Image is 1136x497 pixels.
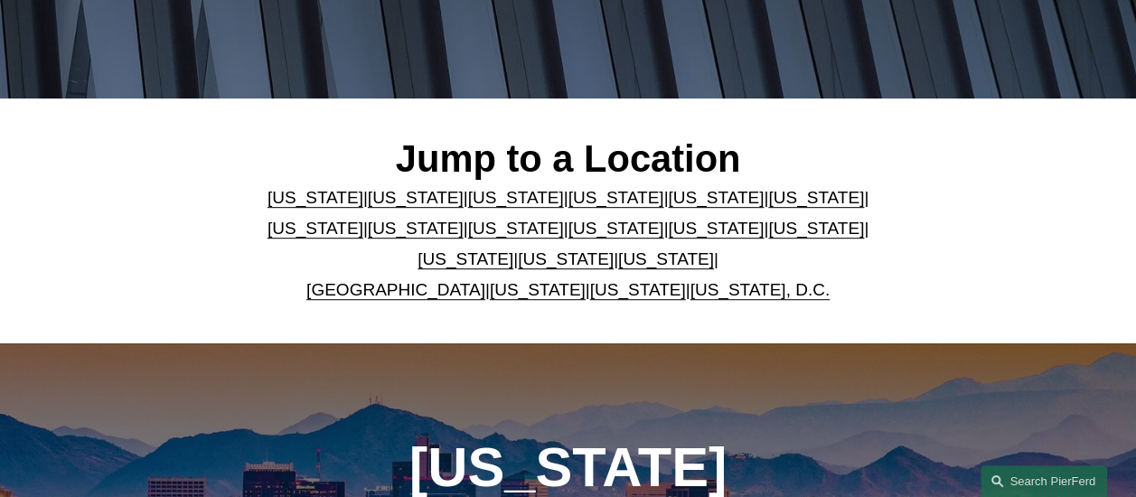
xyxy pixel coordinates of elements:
[590,280,686,299] a: [US_STATE]
[568,188,664,207] a: [US_STATE]
[257,136,879,182] h2: Jump to a Location
[518,249,614,268] a: [US_STATE]
[418,249,513,268] a: [US_STATE]
[690,280,830,299] a: [US_STATE], D.C.
[568,219,664,238] a: [US_STATE]
[490,280,586,299] a: [US_STATE]
[306,280,485,299] a: [GEOGRAPHIC_DATA]
[981,465,1107,497] a: Search this site
[368,188,464,207] a: [US_STATE]
[268,219,363,238] a: [US_STATE]
[257,183,879,306] p: | | | | | | | | | | | | | | | | | |
[468,188,564,207] a: [US_STATE]
[668,188,764,207] a: [US_STATE]
[368,219,464,238] a: [US_STATE]
[618,249,714,268] a: [US_STATE]
[468,219,564,238] a: [US_STATE]
[768,219,864,238] a: [US_STATE]
[268,188,363,207] a: [US_STATE]
[668,219,764,238] a: [US_STATE]
[768,188,864,207] a: [US_STATE]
